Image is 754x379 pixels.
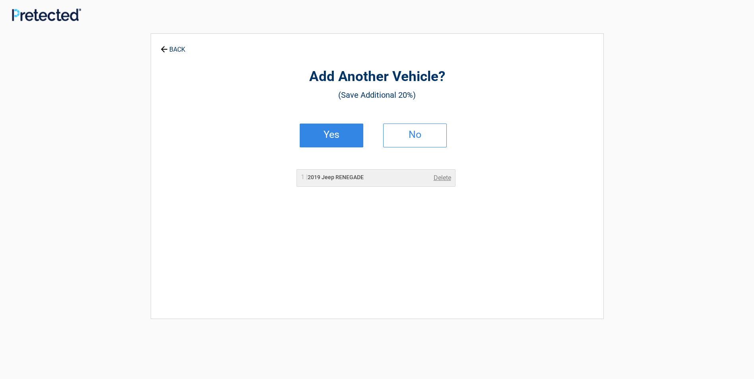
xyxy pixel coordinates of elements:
[195,68,560,86] h2: Add Another Vehicle?
[308,132,355,137] h2: Yes
[301,173,308,181] span: 1 |
[159,39,187,53] a: BACK
[301,173,364,182] h2: 2019 Jeep RENEGADE
[195,88,560,102] h3: (Save Additional 20%)
[434,173,451,183] a: Delete
[12,8,81,21] img: Main Logo
[392,132,438,137] h2: No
